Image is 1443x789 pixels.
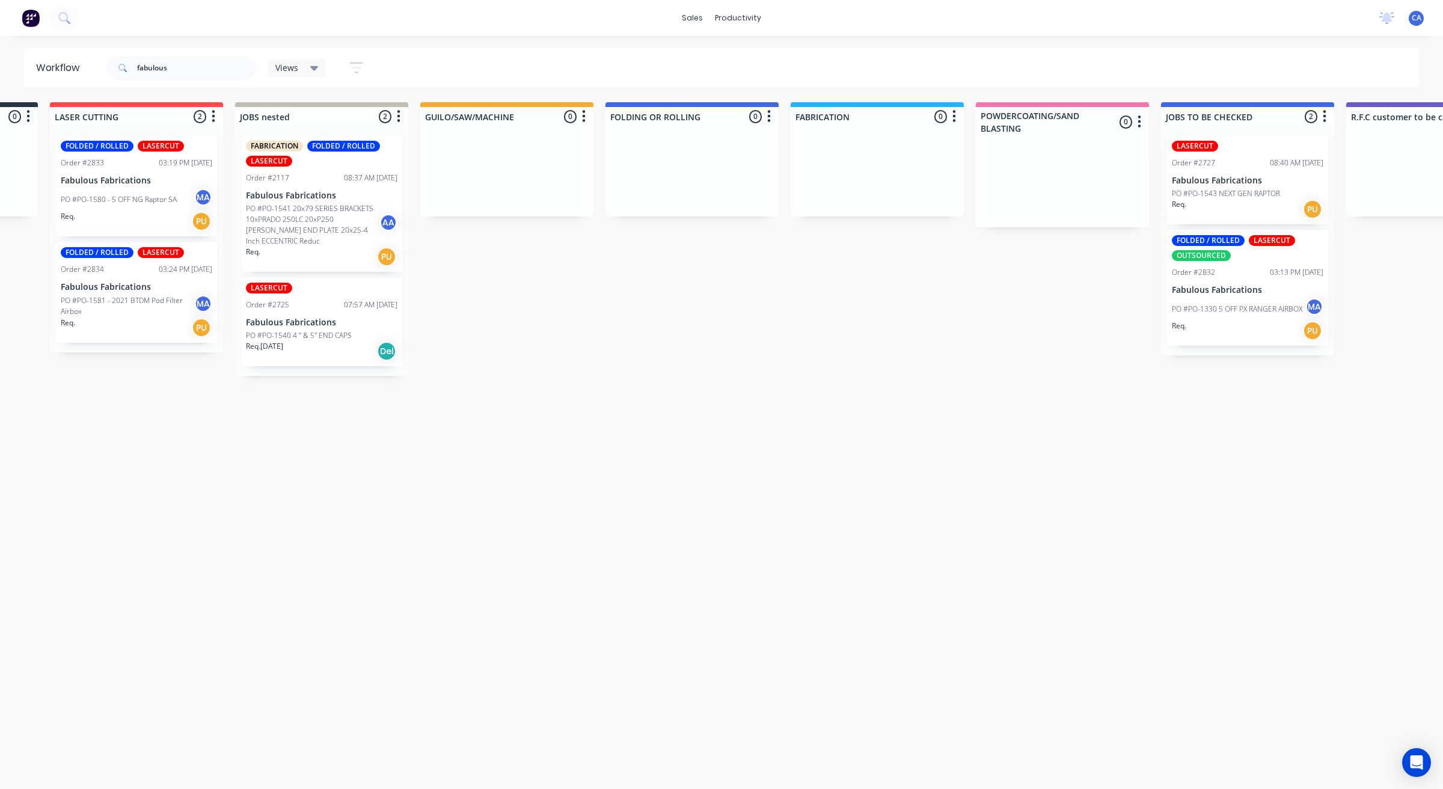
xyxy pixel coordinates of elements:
[709,9,767,27] div: productivity
[344,299,397,310] div: 07:57 AM [DATE]
[192,212,211,231] div: PU
[275,61,298,74] span: Views
[246,141,303,152] div: FABRICATION
[241,278,402,366] div: LASERCUTOrder #272507:57 AM [DATE]Fabulous FabricationsPO #PO-1540 4 " & 5" END CAPSReq.[DATE]Del
[61,176,212,186] p: Fabulous Fabrications
[246,318,397,328] p: Fabulous Fabrications
[192,318,211,337] div: PU
[159,264,212,275] div: 03:24 PM [DATE]
[61,158,104,168] div: Order #2833
[1172,235,1245,246] div: FOLDED / ROLLED
[159,158,212,168] div: 03:19 PM [DATE]
[1172,188,1280,199] p: PO #PO-1543 NEXT GEN RAPTOR
[1249,235,1295,246] div: LASERCUT
[1172,267,1215,278] div: Order #2832
[246,283,292,293] div: LASERCUT
[241,136,402,272] div: FABRICATIONFOLDED / ROLLEDLASERCUTOrder #211708:37 AM [DATE]Fabulous FabricationsPO #PO-1541 20x7...
[1167,136,1328,224] div: LASERCUTOrder #272708:40 AM [DATE]Fabulous FabricationsPO #PO-1543 NEXT GEN RAPTORReq.PU
[1402,748,1431,777] div: Open Intercom Messenger
[56,136,217,236] div: FOLDED / ROLLEDLASERCUTOrder #283303:19 PM [DATE]Fabulous FabricationsPO #PO-1580 - 5 OFF NG Rapt...
[246,173,289,183] div: Order #2117
[194,188,212,206] div: MA
[246,156,292,167] div: LASERCUT
[194,295,212,313] div: MA
[1270,267,1323,278] div: 03:13 PM [DATE]
[61,295,194,317] p: PO #PO-1581 - 2021 BTDM Pod Filter Airbox
[61,318,75,328] p: Req.
[377,247,396,266] div: PU
[1172,285,1323,295] p: Fabulous Fabrications
[1172,250,1231,261] div: OUTSOURCED
[1305,298,1323,316] div: MA
[1412,13,1421,23] span: CA
[138,247,184,258] div: LASERCUT
[61,247,133,258] div: FOLDED / ROLLED
[1303,321,1322,340] div: PU
[61,211,75,222] p: Req.
[246,330,352,341] p: PO #PO-1540 4 " & 5" END CAPS
[138,141,184,152] div: LASERCUT
[1172,176,1323,186] p: Fabulous Fabrications
[1172,304,1302,315] p: PO #PO-1330 5 OFF PX RANGER AIRBOX
[61,194,177,205] p: PO #PO-1580 - 5 OFF NG Raptor SA
[1167,230,1328,346] div: FOLDED / ROLLEDLASERCUTOUTSOURCEDOrder #283203:13 PM [DATE]Fabulous FabricationsPO #PO-1330 5 OFF...
[61,141,133,152] div: FOLDED / ROLLED
[1172,141,1218,152] div: LASERCUT
[377,342,396,361] div: Del
[61,282,212,292] p: Fabulous Fabrications
[1172,199,1186,210] p: Req.
[246,247,260,257] p: Req.
[36,61,85,75] div: Workflow
[307,141,380,152] div: FOLDED / ROLLED
[246,299,289,310] div: Order #2725
[344,173,397,183] div: 08:37 AM [DATE]
[379,213,397,232] div: AA
[1172,158,1215,168] div: Order #2727
[246,203,379,247] p: PO #PO-1541 20x79 SERIES BRACKETS 10xPRADO 250LC 20xP250 [PERSON_NAME] END PLATE 20x25-4 Inch ECC...
[1172,321,1186,331] p: Req.
[246,191,397,201] p: Fabulous Fabrications
[22,9,40,27] img: Factory
[61,264,104,275] div: Order #2834
[246,341,283,352] p: Req. [DATE]
[56,242,217,343] div: FOLDED / ROLLEDLASERCUTOrder #283403:24 PM [DATE]Fabulous FabricationsPO #PO-1581 - 2021 BTDM Pod...
[1303,200,1322,219] div: PU
[137,56,256,80] input: Search for orders...
[1270,158,1323,168] div: 08:40 AM [DATE]
[676,9,709,27] div: sales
